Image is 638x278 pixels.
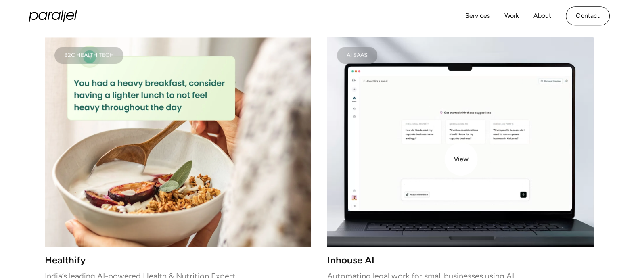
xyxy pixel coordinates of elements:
a: home [29,10,77,22]
a: Work [504,10,519,22]
div: AI SAAS [347,53,368,57]
h3: Inhouse AI [327,257,594,263]
h3: Healthify [45,257,311,263]
div: B2C Health Tech [64,53,114,57]
a: Services [465,10,490,22]
a: About [533,10,551,22]
a: Contact [566,6,610,25]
